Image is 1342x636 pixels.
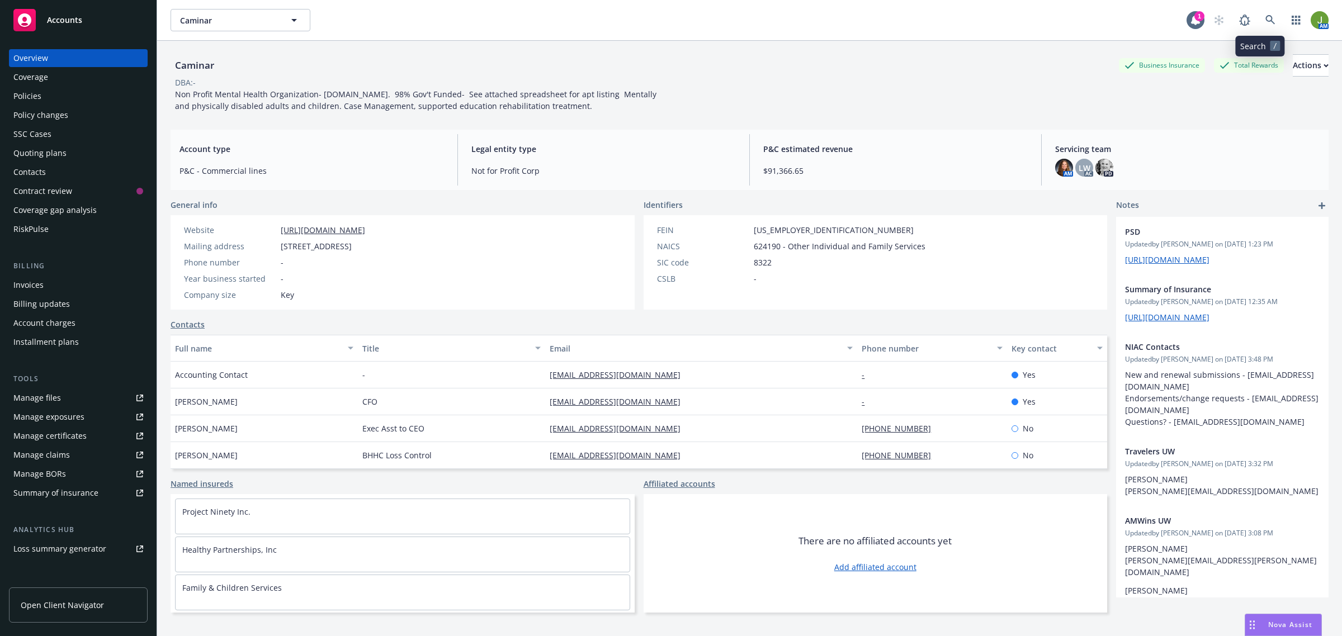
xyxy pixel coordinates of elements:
[1023,449,1033,461] span: No
[13,484,98,502] div: Summary of insurance
[862,396,873,407] a: -
[657,240,749,252] div: NAICS
[1125,585,1320,608] p: [PERSON_NAME] [PERSON_NAME][EMAIL_ADDRESS][DOMAIN_NAME]
[9,260,148,272] div: Billing
[171,9,310,31] button: Caminar
[9,446,148,464] a: Manage claims
[9,144,148,162] a: Quoting plans
[281,225,365,235] a: [URL][DOMAIN_NAME]
[1293,55,1329,76] div: Actions
[1079,162,1090,174] span: LW
[657,257,749,268] div: SIC code
[21,599,104,611] span: Open Client Navigator
[657,273,749,284] div: CSLB
[9,389,148,407] a: Manage files
[13,220,49,238] div: RiskPulse
[1125,354,1320,364] span: Updated by [PERSON_NAME] on [DATE] 3:48 PM
[550,450,689,461] a: [EMAIL_ADDRESS][DOMAIN_NAME]
[1125,473,1320,497] p: [PERSON_NAME] [PERSON_NAME][EMAIL_ADDRESS][DOMAIN_NAME]
[1055,143,1320,155] span: Servicing team
[1311,11,1329,29] img: photo
[184,273,276,284] div: Year business started
[13,540,106,558] div: Loss summary generator
[1208,9,1230,31] a: Start snowing
[9,465,148,483] a: Manage BORs
[171,478,233,490] a: Named insureds
[1125,283,1291,295] span: Summary of Insurance
[550,396,689,407] a: [EMAIL_ADDRESS][DOMAIN_NAME]
[834,561,916,573] a: Add affiliated account
[184,257,276,268] div: Phone number
[281,289,294,301] span: Key
[471,143,736,155] span: Legal entity type
[1116,199,1139,212] span: Notes
[9,484,148,502] a: Summary of insurance
[857,335,1007,362] button: Phone number
[182,544,277,555] a: Healthy Partnerships, Inc
[1125,459,1320,469] span: Updated by [PERSON_NAME] on [DATE] 3:32 PM
[1012,343,1090,354] div: Key contact
[13,446,70,464] div: Manage claims
[1125,297,1320,307] span: Updated by [PERSON_NAME] on [DATE] 12:35 AM
[9,68,148,86] a: Coverage
[175,423,238,434] span: [PERSON_NAME]
[13,333,79,351] div: Installment plans
[9,408,148,426] a: Manage exposures
[1125,515,1291,526] span: AMWins UW
[362,449,432,461] span: BHHC Loss Control
[862,450,940,461] a: [PHONE_NUMBER]
[1234,9,1256,31] a: Report a Bug
[1023,396,1036,407] span: Yes
[13,182,72,200] div: Contract review
[175,396,238,407] span: [PERSON_NAME]
[1268,620,1312,629] span: Nova Assist
[862,369,873,380] a: -
[9,106,148,124] a: Policy changes
[1214,58,1284,72] div: Total Rewards
[1293,54,1329,77] button: Actions
[9,373,148,385] div: Tools
[13,49,48,67] div: Overview
[798,534,952,548] span: There are no affiliated accounts yet
[1023,423,1033,434] span: No
[545,335,857,362] button: Email
[362,423,424,434] span: Exec Asst to CEO
[550,343,840,354] div: Email
[754,224,914,236] span: [US_EMPLOYER_IDENTIFICATION_NUMBER]
[9,4,148,36] a: Accounts
[1116,506,1329,617] div: AMWins UWUpdatedby [PERSON_NAME] on [DATE] 3:08 PM[PERSON_NAME] [PERSON_NAME][EMAIL_ADDRESS][PERS...
[13,125,51,143] div: SSC Cases
[171,58,219,73] div: Caminar
[1023,369,1036,381] span: Yes
[13,465,66,483] div: Manage BORs
[862,423,940,434] a: [PHONE_NUMBER]
[9,220,148,238] a: RiskPulse
[281,240,352,252] span: [STREET_ADDRESS]
[13,427,87,445] div: Manage certificates
[644,478,715,490] a: Affiliated accounts
[184,224,276,236] div: Website
[657,224,749,236] div: FEIN
[47,16,82,25] span: Accounts
[9,524,148,535] div: Analytics hub
[9,163,148,181] a: Contacts
[1007,335,1107,362] button: Key contact
[13,408,84,426] div: Manage exposures
[644,199,683,211] span: Identifiers
[754,240,925,252] span: 624190 - Other Individual and Family Services
[13,201,97,219] div: Coverage gap analysis
[13,68,48,86] div: Coverage
[13,314,75,332] div: Account charges
[362,343,528,354] div: Title
[1245,614,1322,636] button: Nova Assist
[9,182,148,200] a: Contract review
[9,201,148,219] a: Coverage gap analysis
[9,295,148,313] a: Billing updates
[184,240,276,252] div: Mailing address
[1116,217,1329,274] div: PSDUpdatedby [PERSON_NAME] on [DATE] 1:23 PM[URL][DOMAIN_NAME]
[175,369,248,381] span: Accounting Contact
[1116,332,1329,436] div: NIAC ContactsUpdatedby [PERSON_NAME] on [DATE] 3:48 PMNew and renewal submissions - [EMAIL_ADDRES...
[9,427,148,445] a: Manage certificates
[362,369,365,381] span: -
[1125,226,1291,238] span: PSD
